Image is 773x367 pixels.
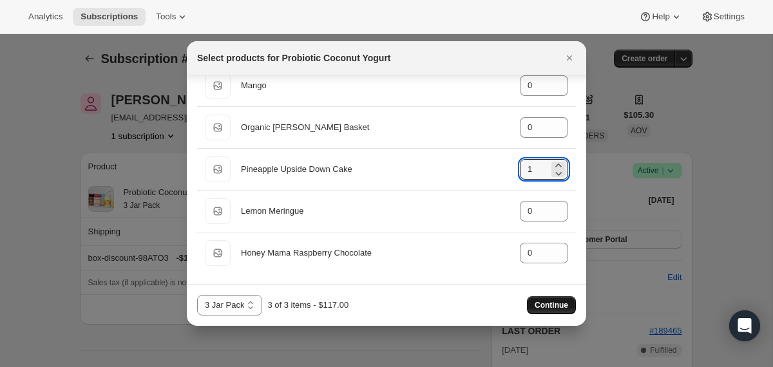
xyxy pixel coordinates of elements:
[693,8,752,26] button: Settings
[560,49,578,67] button: Close
[267,299,348,312] div: 3 of 3 items - $117.00
[241,121,510,134] div: Organic [PERSON_NAME] Basket
[652,12,669,22] span: Help
[81,12,138,22] span: Subscriptions
[197,52,391,64] h2: Select products for Probiotic Coconut Yogurt
[631,8,690,26] button: Help
[241,247,510,259] div: Honey Mama Raspberry Chocolate
[714,12,745,22] span: Settings
[241,163,510,176] div: Pineapple Upside Down Cake
[241,79,510,92] div: Mango
[73,8,146,26] button: Subscriptions
[241,205,510,218] div: Lemon Meringue
[527,296,576,314] button: Continue
[21,8,70,26] button: Analytics
[28,12,62,22] span: Analytics
[535,300,568,310] span: Continue
[148,8,196,26] button: Tools
[156,12,176,22] span: Tools
[729,310,760,341] div: Open Intercom Messenger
